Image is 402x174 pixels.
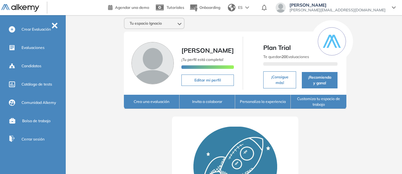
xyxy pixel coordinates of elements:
span: Plan Trial [263,43,338,52]
span: Cerrar sesión [21,136,45,142]
span: Candidatos [21,63,41,69]
img: Foto de perfil [131,42,174,84]
span: Bolsa de trabajo [22,118,51,124]
span: Agendar una demo [115,5,149,10]
span: Catálogo de tests [21,81,52,87]
span: Comunidad Alkemy [21,100,56,105]
span: Onboarding [199,5,220,10]
img: world [228,4,235,11]
span: Te quedan Evaluaciones [263,54,309,59]
span: Evaluaciones [21,45,45,51]
span: Crear Evaluación [21,27,51,32]
span: Tutoriales [167,5,184,10]
span: [PERSON_NAME][EMAIL_ADDRESS][DOMAIN_NAME] [289,8,386,13]
span: Tu espacio Ignacio [130,21,162,26]
img: arrow [245,6,249,9]
button: Customiza tu espacio de trabajo [291,95,346,109]
a: Agendar una demo [108,3,149,11]
button: Invita a colaborar [180,95,235,109]
button: Crea una evaluación [124,95,180,109]
button: Editar mi perfil [181,75,234,86]
span: ES [238,5,243,10]
span: ¡Tu perfil está completo! [181,57,223,62]
div: Widget de chat [370,144,402,174]
button: Onboarding [189,1,220,15]
button: ¡Recomienda y gana! [302,72,338,88]
img: Logo [1,4,39,12]
iframe: Chat Widget [370,144,402,174]
span: [PERSON_NAME] [289,3,386,8]
span: [PERSON_NAME] [181,46,234,54]
b: 20 [282,54,286,59]
button: ¡Consigue más! [263,71,296,88]
button: Personaliza la experiencia [235,95,291,109]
